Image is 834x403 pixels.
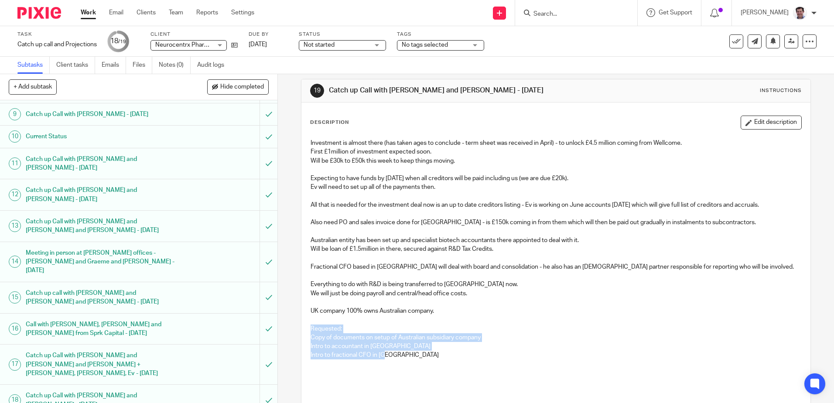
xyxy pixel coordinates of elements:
p: First £1million of investment expected soon. [311,147,801,156]
a: Notes (0) [159,57,191,74]
div: 13 [9,220,21,232]
div: 19 [310,84,324,98]
span: Neurocentrx Pharma Limited [155,42,234,48]
h1: Catch up Call with [PERSON_NAME] - [DATE] [26,108,176,121]
h1: Current Status [26,130,176,143]
p: Investment is almost there (has taken ages to conclude - term sheet was received in April) - to u... [311,139,801,147]
div: Catch up call and Projections [17,40,97,49]
label: Client [150,31,238,38]
a: Subtasks [17,57,50,74]
a: Email [109,8,123,17]
span: Get Support [659,10,692,16]
div: 12 [9,189,21,201]
div: 18 [110,36,126,46]
button: Hide completed [207,79,269,94]
span: No tags selected [402,42,448,48]
a: Files [133,57,152,74]
p: Fractional CFO based in [GEOGRAPHIC_DATA] will deal with board and consolidation - he also has an... [311,263,801,271]
p: Ev will need to set up all of the payments then. [311,183,801,191]
p: [PERSON_NAME] [741,8,789,17]
a: Settings [231,8,254,17]
p: Everything to do with R&D is being transferred to [GEOGRAPHIC_DATA] now. [311,280,801,289]
span: Not started [304,42,335,48]
p: Expecting to have funds by [DATE] when all creditors will be paid including us (we are due £20k). [311,174,801,183]
button: + Add subtask [9,79,57,94]
p: Also need PO and sales invoice done for [GEOGRAPHIC_DATA] - is £150k coming in from them which wi... [311,218,801,227]
p: Description [310,119,349,126]
small: /19 [118,39,126,44]
h1: Catch up Call with [PERSON_NAME] and [PERSON_NAME] - [DATE] [329,86,574,95]
a: Clients [137,8,156,17]
a: Team [169,8,183,17]
p: UK company 100% owns Australian company. [311,307,801,315]
p: Will be £30k to £50k this week to keep things moving. [311,157,801,165]
a: Audit logs [197,57,231,74]
div: 16 [9,323,21,335]
h1: Catch up Call with [PERSON_NAME] and [PERSON_NAME] - [DATE] [26,184,176,206]
h1: Call with [PERSON_NAME], [PERSON_NAME] and [PERSON_NAME] from Sprk Capital - [DATE] [26,318,176,340]
p: All that is needed for the investment deal now is an up to date creditors listing - Ev is working... [311,201,801,209]
h1: Catch up Call with [PERSON_NAME] and [PERSON_NAME] and [PERSON_NAME] + [PERSON_NAME], [PERSON_NAM... [26,349,176,380]
img: Facebook%20Profile%20picture%20(2).jpg [793,6,807,20]
label: Tags [397,31,484,38]
p: We will just be doing payroll and central/head office costs. [311,289,801,298]
h1: Catch up Call with [PERSON_NAME] and [PERSON_NAME] - [DATE] [26,153,176,175]
a: Work [81,8,96,17]
span: [DATE] [249,41,267,48]
div: 17 [9,359,21,371]
label: Task [17,31,97,38]
label: Due by [249,31,288,38]
div: Instructions [760,87,802,94]
a: Reports [196,8,218,17]
div: 15 [9,291,21,304]
span: Hide completed [220,84,264,91]
p: Intro to fractional CFO in [GEOGRAPHIC_DATA] [311,351,801,359]
button: Edit description [741,116,802,130]
p: Copy of documents on setup of Australian subsidiary company [311,333,801,342]
a: Emails [102,57,126,74]
div: 11 [9,157,21,170]
h1: Catch up Call with [PERSON_NAME] and [PERSON_NAME] and [PERSON_NAME] - [DATE] [26,215,176,237]
img: Pixie [17,7,61,19]
input: Search [533,10,611,18]
a: Client tasks [56,57,95,74]
p: Intro to accountant in [GEOGRAPHIC_DATA] [311,342,801,351]
div: 9 [9,108,21,120]
div: 14 [9,256,21,268]
p: Requested: [311,324,801,333]
label: Status [299,31,386,38]
p: Australian entity has been set up and specialist biotech accountants there appointed to deal with... [311,236,801,245]
div: 10 [9,130,21,143]
h1: Meeting in person at [PERSON_NAME] offices - [PERSON_NAME] and Graeme and [PERSON_NAME] - [DATE] [26,246,176,277]
h1: Catch up call with [PERSON_NAME] and [PERSON_NAME] and [PERSON_NAME] - [DATE] [26,287,176,309]
p: Will be loan of £1.5million in there, secured against R&D Tax Credits. [311,245,801,253]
